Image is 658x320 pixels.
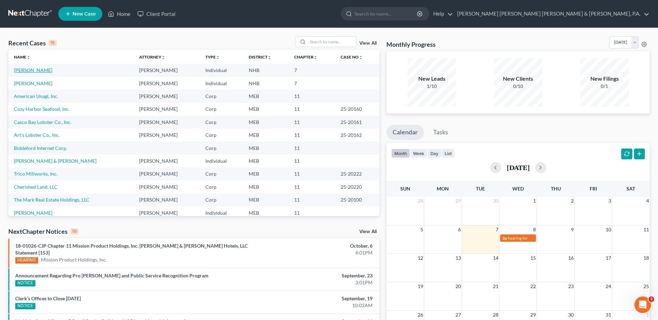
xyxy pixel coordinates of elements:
[335,116,379,128] td: 25-20161
[15,273,208,278] a: Announcement Regarding Pro [PERSON_NAME] and Public Service Recognition Program
[134,128,200,141] td: [PERSON_NAME]
[420,225,424,234] span: 5
[243,180,289,193] td: MEB
[289,142,335,154] td: 11
[308,37,356,47] input: Search by name...
[243,64,289,77] td: NHB
[590,186,597,192] span: Fri
[258,249,373,256] div: 4:01PM
[243,90,289,103] td: MEB
[200,168,243,180] td: Corp
[643,254,650,262] span: 18
[14,80,52,86] a: [PERSON_NAME]
[258,242,373,249] div: October, 6
[455,254,462,262] span: 13
[258,279,373,286] div: 3:01PM
[104,8,134,20] a: Home
[492,311,499,319] span: 28
[492,282,499,291] span: 21
[530,311,537,319] span: 29
[134,64,200,77] td: [PERSON_NAME]
[400,186,410,192] span: Sun
[567,282,574,291] span: 23
[243,154,289,167] td: MEB
[605,282,612,291] span: 24
[134,77,200,90] td: [PERSON_NAME]
[417,254,424,262] span: 12
[417,311,424,319] span: 26
[72,11,96,17] span: New Case
[455,311,462,319] span: 27
[134,168,200,180] td: [PERSON_NAME]
[580,83,629,90] div: 0/1
[14,106,70,112] a: Cozy Harbor Seafood, Inc.
[8,227,78,235] div: NextChapter Notices
[49,40,57,46] div: 15
[437,186,449,192] span: Mon
[289,168,335,180] td: 11
[258,272,373,279] div: September, 23
[14,210,52,216] a: [PERSON_NAME]
[417,282,424,291] span: 19
[335,128,379,141] td: 25-20162
[314,55,318,60] i: unfold_more
[289,180,335,193] td: 11
[41,256,107,263] a: Mission Product Holdings, Inc.
[410,149,427,158] button: week
[200,77,243,90] td: Individual
[243,77,289,90] td: NHB
[15,295,81,301] a: Clerk’s Offices to Close [DATE]
[134,180,200,193] td: [PERSON_NAME]
[335,168,379,180] td: 25-20222
[458,225,462,234] span: 6
[646,311,650,319] span: 1
[200,103,243,116] td: Corp
[551,186,561,192] span: Thu
[258,295,373,302] div: September, 19
[200,180,243,193] td: Corp
[567,254,574,262] span: 16
[605,225,612,234] span: 10
[649,296,654,302] span: 3
[289,90,335,103] td: 11
[289,116,335,128] td: 11
[417,197,424,205] span: 28
[512,186,524,192] span: Wed
[289,103,335,116] td: 11
[427,125,454,140] a: Tasks
[605,311,612,319] span: 31
[200,128,243,141] td: Corp
[134,154,200,167] td: [PERSON_NAME]
[134,103,200,116] td: [PERSON_NAME]
[605,254,612,262] span: 17
[570,197,574,205] span: 2
[455,197,462,205] span: 29
[570,225,574,234] span: 9
[494,83,542,90] div: 0/10
[243,142,289,154] td: MEB
[243,194,289,206] td: MEB
[408,83,456,90] div: 1/10
[492,197,499,205] span: 30
[70,228,78,234] div: 10
[14,171,58,177] a: Trico Millworks, Inc.
[626,186,635,192] span: Sat
[634,296,651,313] iframe: Intercom live chat
[200,154,243,167] td: Individual
[243,206,289,219] td: MEB
[502,235,507,241] span: 3p
[335,194,379,206] td: 25-20100
[359,229,377,234] a: View All
[391,149,410,158] button: month
[454,8,649,20] a: [PERSON_NAME] [PERSON_NAME] [PERSON_NAME] & [PERSON_NAME], P.A.
[335,180,379,193] td: 25-20220
[216,55,220,60] i: unfold_more
[359,55,363,60] i: unfold_more
[442,149,455,158] button: list
[243,103,289,116] td: MEB
[14,119,71,125] a: Casco Bay Lobster Co., Inc.
[134,116,200,128] td: [PERSON_NAME]
[200,64,243,77] td: Individual
[507,164,530,171] h2: [DATE]
[530,282,537,291] span: 22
